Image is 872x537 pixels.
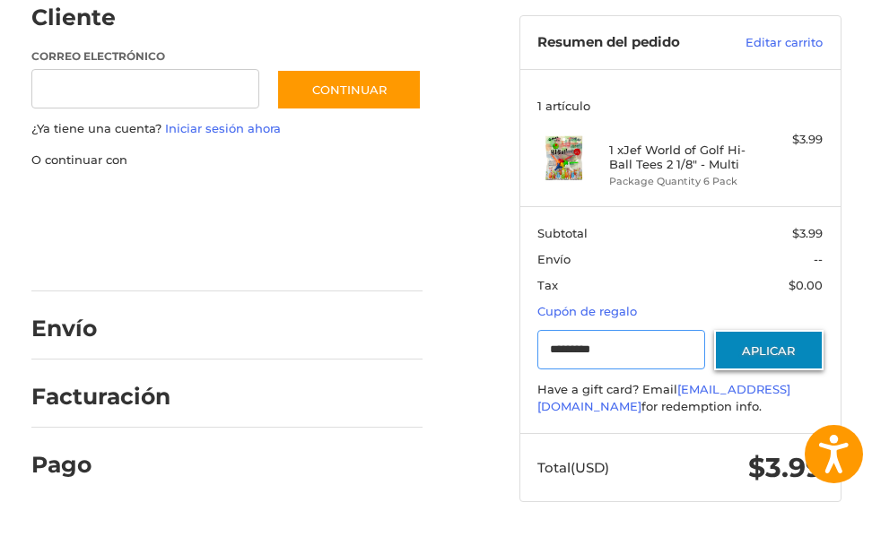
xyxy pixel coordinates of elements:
[748,451,823,484] span: $3.99
[25,186,160,219] iframe: PayPal-paypal
[31,48,259,65] label: Correo electrónico
[537,304,637,318] a: Cupón de regalo
[178,186,312,219] iframe: PayPal-paylater
[276,69,422,110] button: Continuar
[31,4,136,31] h2: Cliente
[537,381,823,416] div: Have a gift card? Email for redemption info.
[752,131,823,149] div: $3.99
[537,330,705,370] input: Cupón de regalo o código de cupón
[31,451,136,479] h2: Pago
[537,34,722,52] h3: Resumen del pedido
[714,330,824,370] button: Aplicar
[25,241,160,273] iframe: PayPal-venmo
[537,226,588,240] span: Subtotal
[537,252,571,266] span: Envío
[792,226,823,240] span: $3.99
[814,252,823,266] span: --
[31,315,136,342] h2: Envío
[722,34,823,52] a: Editar carrito
[537,99,823,113] h3: 1 artículo
[31,120,423,138] p: ¿Ya tiene una cuenta?
[165,121,281,135] a: Iniciar sesión ahora
[609,143,747,172] h4: 1 x Jef World of Golf Hi-Ball Tees 2 1/8" - Multi
[31,383,170,411] h2: Facturación
[789,278,823,292] span: $0.00
[609,174,747,189] li: Package Quantity 6 Pack
[537,459,609,476] span: Total (USD)
[537,278,558,292] span: Tax
[31,152,423,169] p: O continuar con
